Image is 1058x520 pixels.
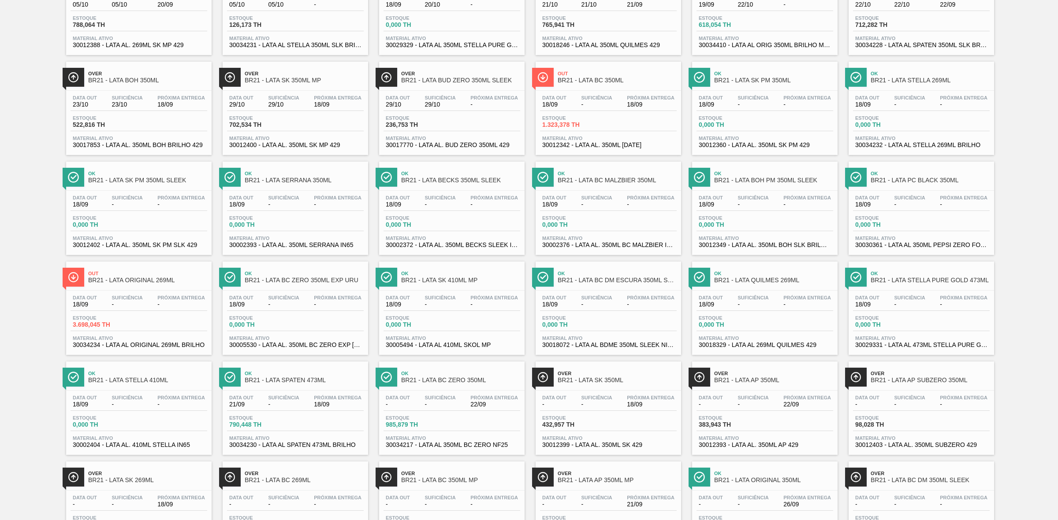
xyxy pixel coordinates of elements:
span: BR21 - LATA BC MALZBIER 350ML [558,177,677,184]
span: - [894,301,925,308]
span: Suficiência [738,195,768,200]
a: ÍconeOkBR21 - LATA BC ZERO 350ML EXP URUData out18/09Suficiência-Próxima Entrega-Estoque0,000 THM... [216,255,373,355]
span: 30012388 - LATA AL. 269ML SK MP 429 [73,42,205,48]
span: 19/09 [699,1,723,8]
span: Ok [245,271,364,276]
span: 29/10 [425,101,455,108]
span: 05/10 [268,1,299,8]
img: Ícone [68,172,79,183]
span: 30030361 - LATA AL 350ML PEPSI ZERO FOSCA NIV24 [855,242,987,248]
span: Próxima Entrega [314,195,361,200]
span: 0,000 TH [699,321,760,328]
span: 30034232 - LATA AL STELLA 269ML BRILHO [855,142,987,148]
span: Suficiência [894,295,925,300]
span: 30034228 - LATA AL SPATEN 350ML SLK BRILHO [855,42,987,48]
span: - [581,301,612,308]
span: Suficiência [894,95,925,100]
span: Ok [558,271,677,276]
span: Estoque [386,115,447,121]
span: Data out [386,95,410,100]
span: Material ativo [229,36,361,41]
span: BR21 - LATA BECKS 350ML SLEEK [401,177,520,184]
span: Próxima Entrega [157,95,205,100]
span: Estoque [855,315,917,321]
span: Próxima Entrega [314,295,361,300]
span: 30018246 - LATA AL 350ML QUILMES 429 [542,42,674,48]
span: Material ativo [73,236,205,241]
span: Data out [855,195,879,200]
img: Ícone [537,172,548,183]
span: - [738,201,768,208]
span: BR21 - LATA ORIGINAL 269ML [88,277,207,284]
span: Data out [542,195,566,200]
span: 21/10 [542,1,566,8]
span: BR21 - LATA SK PM 350ML [714,77,833,84]
span: Suficiência [581,195,612,200]
span: 20/10 [425,1,455,8]
span: Estoque [229,215,291,221]
span: - [314,301,361,308]
img: Ícone [537,72,548,83]
span: - [894,201,925,208]
span: - [314,1,361,8]
span: 18/09 [386,301,410,308]
span: Suficiência [268,295,299,300]
span: 0,000 TH [699,122,760,128]
span: 20/09 [157,1,205,8]
span: Estoque [73,315,134,321]
span: - [627,201,674,208]
span: - [157,201,205,208]
span: Estoque [542,115,604,121]
span: 18/09 [699,101,723,108]
img: Ícone [381,72,392,83]
span: Data out [699,295,723,300]
span: - [157,301,205,308]
a: ÍconeOkBR21 - LATA PC BLACK 350MLData out18/09Suficiência-Próxima Entrega-Estoque0,000 THMaterial... [842,155,998,255]
img: Ícone [537,272,548,283]
span: Material ativo [542,36,674,41]
span: Material ativo [542,136,674,141]
span: 522,816 TH [73,122,134,128]
span: Suficiência [738,95,768,100]
a: ÍconeOkBR21 - LATA STELLA 269MLData out18/09Suficiência-Próxima Entrega-Estoque0,000 THMaterial a... [842,55,998,155]
span: Suficiência [112,195,142,200]
span: Suficiência [425,95,455,100]
span: BR21 - LATA BC DM ESCURA 350ML SLEEK [558,277,677,284]
span: 23/10 [73,101,97,108]
span: Material ativo [386,336,518,341]
span: 0,000 TH [855,321,917,328]
span: Data out [229,195,253,200]
span: Próxima Entrega [940,195,987,200]
span: 30034231 - LATA AL STELLA 350ML SLK BRILHO [229,42,361,48]
span: Estoque [386,315,447,321]
span: - [783,1,831,8]
a: ÍconeOkBR21 - LATA BC DM ESCURA 350ML SLEEKData out18/09Suficiência-Próxima Entrega-Estoque0,000 ... [529,255,685,355]
span: 30005530 - LATA AL. 350ML BC ZERO EXP URUGUAI [229,342,361,348]
span: - [783,101,831,108]
span: 18/09 [542,301,566,308]
span: - [940,301,987,308]
span: BR21 - LATA BC 350ML [558,77,677,84]
span: Próxima Entrega [157,295,205,300]
span: Estoque [229,115,291,121]
span: Over [401,71,520,76]
span: Suficiência [425,295,455,300]
a: ÍconeOverBR21 - LATA BUD ZERO 350ML SLEEKData out29/10Suficiência29/10Próxima Entrega-Estoque236,... [373,55,529,155]
span: Estoque [855,115,917,121]
span: 18/09 [229,301,253,308]
span: Estoque [542,315,604,321]
span: Estoque [699,15,760,21]
span: 18/09 [73,301,97,308]
span: - [894,101,925,108]
span: 788,064 TH [73,22,134,28]
span: Estoque [699,215,760,221]
span: Material ativo [542,236,674,241]
a: ÍconeOkBR21 - LATA BC MALZBIER 350MLData out18/09Suficiência-Próxima Entrega-Estoque0,000 THMater... [529,155,685,255]
img: Ícone [694,72,705,83]
span: 18/09 [73,201,97,208]
img: Ícone [850,172,861,183]
span: 22/09 [940,1,987,8]
span: Suficiência [738,295,768,300]
span: Ok [871,71,990,76]
span: 22/10 [855,1,879,8]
